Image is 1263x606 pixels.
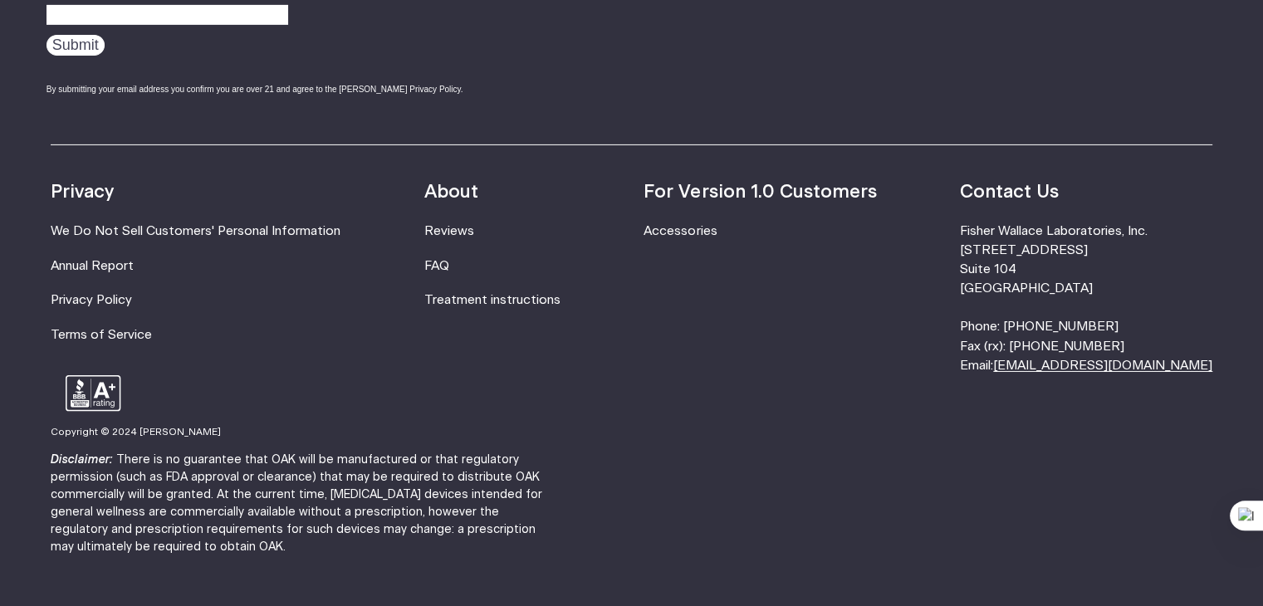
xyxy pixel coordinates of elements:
[644,183,876,201] strong: For Version 1.0 Customers
[424,260,449,272] a: FAQ
[424,183,478,201] strong: About
[51,454,113,466] strong: Disclaimer:
[424,294,561,306] a: Treatment instructions
[644,225,717,237] a: Accessories
[424,225,474,237] a: Reviews
[993,359,1212,372] a: [EMAIL_ADDRESS][DOMAIN_NAME]
[51,225,340,237] a: We Do Not Sell Customers' Personal Information
[51,428,221,437] small: Copyright © 2024 [PERSON_NAME]
[51,260,134,272] a: Annual Report
[960,222,1212,375] li: Fisher Wallace Laboratories, Inc. [STREET_ADDRESS] Suite 104 [GEOGRAPHIC_DATA] Phone: [PHONE_NUMB...
[51,294,132,306] a: Privacy Policy
[51,329,152,341] a: Terms of Service
[47,35,105,56] input: Submit
[960,183,1059,201] strong: Contact Us
[51,452,559,555] p: There is no guarantee that OAK will be manufactured or that regulatory permission (such as FDA ap...
[51,183,114,201] strong: Privacy
[47,83,516,95] div: By submitting your email address you confirm you are over 21 and agree to the [PERSON_NAME] Priva...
